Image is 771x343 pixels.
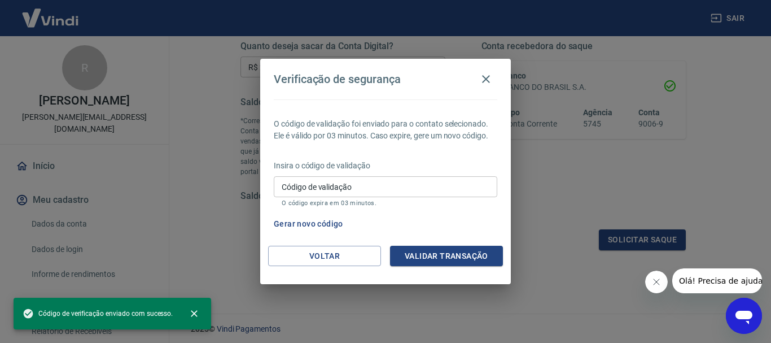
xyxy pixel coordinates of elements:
p: Insira o código de validação [274,160,497,172]
span: Olá! Precisa de ajuda? [7,8,95,17]
button: close [182,301,207,326]
iframe: Fechar mensagem [645,271,668,293]
iframe: Mensagem da empresa [672,268,762,293]
p: O código expira em 03 minutos. [282,199,489,207]
button: Voltar [268,246,381,267]
iframe: Botão para abrir a janela de mensagens [726,298,762,334]
span: Código de verificação enviado com sucesso. [23,308,173,319]
button: Validar transação [390,246,503,267]
h4: Verificação de segurança [274,72,401,86]
p: O código de validação foi enviado para o contato selecionado. Ele é válido por 03 minutos. Caso e... [274,118,497,142]
button: Gerar novo código [269,214,348,235]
